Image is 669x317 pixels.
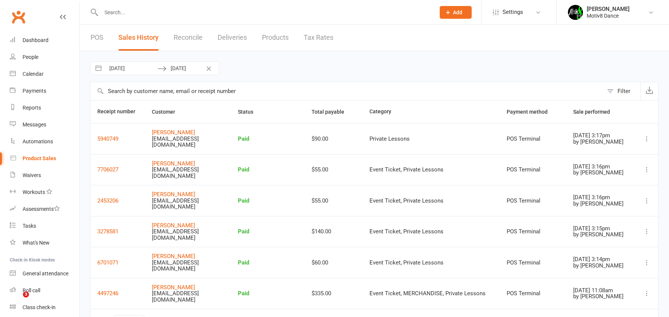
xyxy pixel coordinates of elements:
div: $335.00 [312,290,356,297]
div: by [PERSON_NAME] [573,201,627,207]
div: Tasks [23,223,36,229]
div: by [PERSON_NAME] [573,139,627,145]
span: Sale performed [573,109,618,115]
div: Roll call [23,287,40,293]
button: Total payable [312,107,353,116]
div: [EMAIL_ADDRESS][DOMAIN_NAME] [152,260,219,272]
a: What's New [10,234,79,251]
div: Paid [238,228,298,235]
span: Status [238,109,262,115]
a: Reports [10,99,79,116]
div: [PERSON_NAME] [587,6,630,12]
a: Sales History [118,25,159,51]
button: 6701071 [97,258,118,267]
a: Clubworx [9,8,28,26]
div: Event Ticket, Private Lessons [369,198,493,204]
div: Paid [238,290,298,297]
div: $55.00 [312,167,356,173]
a: Messages [10,116,79,133]
span: Settings [503,4,523,21]
div: POS Terminal [507,290,560,297]
a: Products [262,25,289,51]
button: 2453206 [97,196,118,205]
a: Calendar [10,66,79,83]
button: Add [440,6,472,19]
a: POS [91,25,103,51]
a: Tax Rates [304,25,333,51]
input: Search by customer name, email or receipt number [91,82,603,100]
a: Workouts [10,184,79,201]
img: thumb_image1679272194.png [568,5,583,20]
button: 5940749 [97,134,118,143]
a: [PERSON_NAME] [152,222,195,229]
div: by [PERSON_NAME] [573,293,627,300]
div: General attendance [23,270,68,276]
div: Messages [23,122,46,128]
div: Calendar [23,71,44,77]
a: Assessments [10,201,79,218]
input: Search... [99,7,430,18]
a: Payments [10,83,79,99]
button: Customer [152,107,183,116]
div: [DATE] 11:08am [573,287,627,294]
div: POS Terminal [507,228,560,235]
div: People [23,54,38,60]
div: Event Ticket, MERCHANDISE, Private Lessons [369,290,493,297]
div: Class check-in [23,304,56,310]
div: Waivers [23,172,41,178]
span: Total payable [312,109,353,115]
div: Event Ticket, Private Lessons [369,260,493,266]
div: POS Terminal [507,136,560,142]
a: [PERSON_NAME] [152,191,195,198]
div: $60.00 [312,260,356,266]
div: Event Ticket, Private Lessons [369,167,493,173]
div: $90.00 [312,136,356,142]
div: [EMAIL_ADDRESS][DOMAIN_NAME] [152,136,219,148]
div: Paid [238,167,298,173]
a: Class kiosk mode [10,299,79,316]
a: Automations [10,133,79,150]
th: Receipt number [91,101,145,123]
div: POS Terminal [507,260,560,266]
a: Product Sales [10,150,79,167]
button: 7706027 [97,165,118,174]
button: 4497246 [97,289,118,298]
div: [EMAIL_ADDRESS][DOMAIN_NAME] [152,198,219,210]
div: Filter [618,87,630,96]
a: Tasks [10,218,79,234]
div: [EMAIL_ADDRESS][DOMAIN_NAME] [152,228,219,241]
button: Payment method [507,107,556,116]
div: Event Ticket, Private Lessons [369,228,493,235]
input: To [166,62,219,75]
div: [DATE] 3:17pm [573,132,627,139]
input: From [105,62,157,75]
div: Paid [238,198,298,204]
div: Workouts [23,189,45,195]
div: Motiv8 Dance [587,12,630,19]
button: Clear Dates [202,61,215,75]
div: Reports [23,105,41,111]
div: Paid [238,260,298,266]
div: POS Terminal [507,167,560,173]
div: by [PERSON_NAME] [573,231,627,238]
span: Customer [152,109,183,115]
a: Roll call [10,282,79,299]
a: Deliveries [218,25,247,51]
a: [PERSON_NAME] [152,253,195,260]
div: Paid [238,136,298,142]
button: Interact with the calendar and add the check-in date for your trip. [92,62,105,75]
div: [DATE] 3:16pm [573,164,627,170]
a: Dashboard [10,32,79,49]
div: Private Lessons [369,136,493,142]
a: [PERSON_NAME] [152,160,195,167]
div: Payments [23,88,46,94]
div: by [PERSON_NAME] [573,170,627,176]
span: Payment method [507,109,556,115]
div: Dashboard [23,37,48,43]
div: [EMAIL_ADDRESS][DOMAIN_NAME] [152,290,219,303]
div: $55.00 [312,198,356,204]
a: People [10,49,79,66]
a: Waivers [10,167,79,184]
button: Filter [603,82,640,100]
div: [DATE] 3:14pm [573,256,627,263]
